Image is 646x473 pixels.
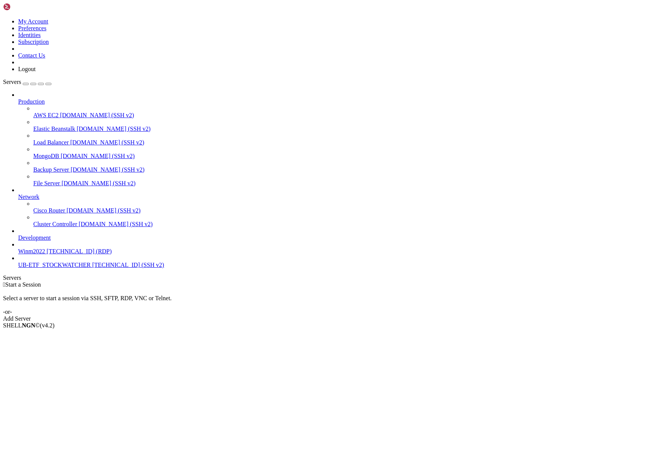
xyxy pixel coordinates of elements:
li: File Server [DOMAIN_NAME] (SSH v2) [33,173,643,187]
a: Servers [3,79,51,85]
a: File Server [DOMAIN_NAME] (SSH v2) [33,180,643,187]
li: Network [18,187,643,228]
li: AWS EC2 [DOMAIN_NAME] (SSH v2) [33,105,643,119]
a: Cisco Router [DOMAIN_NAME] (SSH v2) [33,207,643,214]
span: [DOMAIN_NAME] (SSH v2) [79,221,153,227]
div: Select a server to start a session via SSH, SFTP, RDP, VNC or Telnet. -or- [3,288,643,315]
span: [DOMAIN_NAME] (SSH v2) [70,139,144,146]
span:  [3,281,5,288]
a: Elastic Beanstalk [DOMAIN_NAME] (SSH v2) [33,126,643,132]
a: Contact Us [18,52,45,59]
a: My Account [18,18,48,25]
li: Production [18,91,643,187]
span: [TECHNICAL_ID] (RDP) [47,248,112,254]
li: UB-ETF_STOCKWATCHER [TECHNICAL_ID] (SSH v2) [18,255,643,268]
span: Cluster Controller [33,221,77,227]
a: Subscription [18,39,49,45]
li: Cluster Controller [DOMAIN_NAME] (SSH v2) [33,214,643,228]
span: UB-ETF_STOCKWATCHER [18,262,91,268]
span: MongoDB [33,153,59,159]
a: Winm2022 [TECHNICAL_ID] (RDP) [18,248,643,255]
li: Load Balancer [DOMAIN_NAME] (SSH v2) [33,132,643,146]
span: Servers [3,79,21,85]
b: NGN [22,322,36,329]
span: Backup Server [33,166,69,173]
span: Load Balancer [33,139,69,146]
span: Start a Session [5,281,41,288]
span: [TECHNICAL_ID] (SSH v2) [92,262,164,268]
li: Elastic Beanstalk [DOMAIN_NAME] (SSH v2) [33,119,643,132]
div: Add Server [3,315,643,322]
span: Cisco Router [33,207,65,214]
a: Logout [18,66,36,72]
span: File Server [33,180,60,186]
li: Backup Server [DOMAIN_NAME] (SSH v2) [33,160,643,173]
a: Identities [18,32,41,38]
a: Load Balancer [DOMAIN_NAME] (SSH v2) [33,139,643,146]
li: MongoDB [DOMAIN_NAME] (SSH v2) [33,146,643,160]
li: Cisco Router [DOMAIN_NAME] (SSH v2) [33,200,643,214]
span: [DOMAIN_NAME] (SSH v2) [62,180,136,186]
a: Production [18,98,643,105]
span: [DOMAIN_NAME] (SSH v2) [71,166,145,173]
a: AWS EC2 [DOMAIN_NAME] (SSH v2) [33,112,643,119]
span: Production [18,98,45,105]
a: Network [18,194,643,200]
a: UB-ETF_STOCKWATCHER [TECHNICAL_ID] (SSH v2) [18,262,643,268]
a: Backup Server [DOMAIN_NAME] (SSH v2) [33,166,643,173]
a: Preferences [18,25,47,31]
span: [DOMAIN_NAME] (SSH v2) [61,153,135,159]
span: [DOMAIN_NAME] (SSH v2) [60,112,134,118]
span: Elastic Beanstalk [33,126,75,132]
a: MongoDB [DOMAIN_NAME] (SSH v2) [33,153,643,160]
li: Development [18,228,643,241]
span: [DOMAIN_NAME] (SSH v2) [77,126,151,132]
li: Winm2022 [TECHNICAL_ID] (RDP) [18,241,643,255]
span: AWS EC2 [33,112,59,118]
a: Development [18,234,643,241]
div: Servers [3,274,643,281]
span: Development [18,234,51,241]
span: SHELL © [3,322,54,329]
img: Shellngn [3,3,47,11]
span: [DOMAIN_NAME] (SSH v2) [67,207,141,214]
span: Winm2022 [18,248,45,254]
a: Cluster Controller [DOMAIN_NAME] (SSH v2) [33,221,643,228]
span: Network [18,194,39,200]
span: 4.2.0 [40,322,55,329]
